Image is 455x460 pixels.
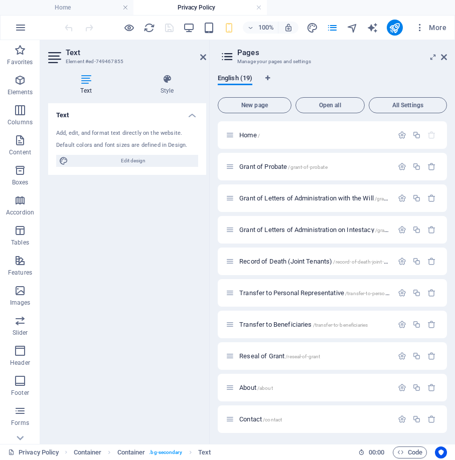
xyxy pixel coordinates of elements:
[367,22,378,34] i: AI Writer
[236,258,393,265] div: Record of Death (Joint Tenants)/record-of-death-joint-tenants
[397,446,422,458] span: Code
[412,289,421,297] div: Duplicate
[333,259,400,265] span: /record-of-death-joint-tenants
[412,383,421,392] div: Duplicate
[387,20,403,36] button: publish
[300,102,360,108] span: Open all
[74,446,102,458] span: Click to select. Double-click to edit
[398,415,406,423] div: Settings
[427,415,436,423] div: Remove
[117,446,145,458] span: Click to select. Double-click to edit
[7,58,33,66] p: Favorites
[427,257,436,266] div: Remove
[11,239,29,247] p: Tables
[236,226,393,233] div: Grant of Letters of Administration on Intestacy/grant-of-letters-of-administration-on-intestacy
[218,97,291,113] button: New page
[367,22,379,34] button: text_generator
[218,74,447,93] div: Language Tabs
[427,225,436,234] div: Remove
[74,446,211,458] nav: breadcrumb
[149,446,182,458] span: . bg-secondary
[295,97,365,113] button: Open all
[11,419,29,427] p: Forms
[8,88,33,96] p: Elements
[412,320,421,329] div: Duplicate
[427,162,436,171] div: Remove
[398,289,406,297] div: Settings
[143,22,155,34] button: reload
[48,103,206,121] h4: Text
[12,178,29,186] p: Boxes
[133,2,267,13] h4: Privacy Policy
[236,321,393,328] div: Transfer to Beneficiaries/transfer-to-beneficiaries
[239,258,401,265] span: Click to open page
[411,20,450,36] button: More
[398,131,406,139] div: Settings
[347,22,359,34] button: navigator
[237,57,427,66] h3: Manage your pages and settings
[412,162,421,171] div: Duplicate
[66,57,186,66] h3: Element #ed-749467855
[143,22,155,34] i: Reload page
[236,163,393,170] div: Grant of Probate/grant-of-probate
[236,416,393,422] div: Contact/contact
[6,208,34,216] p: Accordion
[427,383,436,392] div: Remove
[56,155,198,167] button: Edit design
[8,118,33,126] p: Columns
[398,383,406,392] div: Settings
[398,194,406,202] div: Settings
[71,155,195,167] span: Edit design
[285,354,320,359] span: /reseal-of-grant
[284,23,293,32] i: On resize automatically adjust zoom level to fit chosen device.
[427,289,436,297] div: Remove
[327,22,338,34] i: Pages (Ctrl+Alt+S)
[263,417,282,422] span: /contact
[239,352,320,360] span: Click to open page
[376,448,377,456] span: :
[239,321,368,328] span: Click to open page
[427,320,436,329] div: Remove
[412,257,421,266] div: Duplicate
[288,164,327,170] span: /grant-of-probate
[128,74,206,95] h4: Style
[8,446,59,458] a: Click to cancel selection. Double-click to open Pages
[398,352,406,360] div: Settings
[398,225,406,234] div: Settings
[222,102,287,108] span: New page
[415,23,446,33] span: More
[313,322,368,328] span: /transfer-to-beneficiaries
[369,97,447,113] button: All Settings
[398,320,406,329] div: Settings
[327,22,339,34] button: pages
[239,131,260,139] span: Click to open page
[345,291,425,296] span: /transfer-to-personal-representative
[412,415,421,423] div: Duplicate
[48,74,128,95] h4: Text
[398,162,406,171] div: Settings
[412,225,421,234] div: Duplicate
[347,22,358,34] i: Navigator
[307,22,319,34] button: design
[257,385,273,391] span: /about
[258,22,274,34] h6: 100%
[8,269,32,277] p: Features
[236,384,393,391] div: About/about
[10,359,30,367] p: Header
[258,133,260,138] span: /
[373,102,442,108] span: All Settings
[435,446,447,458] button: Usercentrics
[412,194,421,202] div: Duplicate
[307,22,318,34] i: Design (Ctrl+Alt+Y)
[412,352,421,360] div: Duplicate
[239,163,328,170] span: Click to open page
[56,141,198,150] div: Default colors and font sizes are defined in Design.
[369,446,384,458] span: 00 00
[398,257,406,266] div: Settings
[393,446,427,458] button: Code
[243,22,278,34] button: 100%
[11,389,29,397] p: Footer
[427,194,436,202] div: Remove
[198,446,211,458] span: Click to select. Double-click to edit
[236,132,393,138] div: Home/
